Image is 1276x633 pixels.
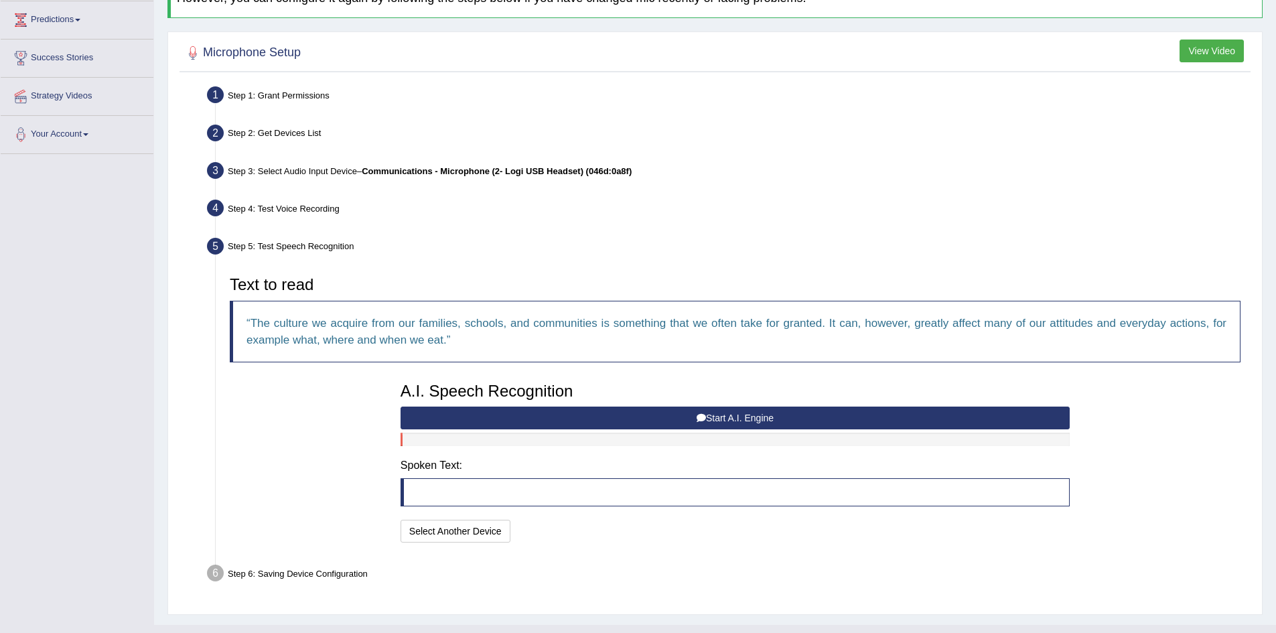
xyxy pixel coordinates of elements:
[201,121,1256,150] div: Step 2: Get Devices List
[401,407,1070,429] button: Start A.I. Engine
[246,317,1226,346] q: The culture we acquire from our families, schools, and communities is something that we often tak...
[1,1,153,35] a: Predictions
[201,158,1256,188] div: Step 3: Select Audio Input Device
[230,276,1240,293] h3: Text to read
[357,166,632,176] span: –
[1,116,153,149] a: Your Account
[201,561,1256,590] div: Step 6: Saving Device Configuration
[183,43,301,63] h2: Microphone Setup
[401,520,510,543] button: Select Another Device
[201,196,1256,225] div: Step 4: Test Voice Recording
[1,40,153,73] a: Success Stories
[1180,40,1244,62] button: View Video
[362,166,632,176] b: Communications - Microphone (2- Logi USB Headset) (046d:0a8f)
[201,234,1256,263] div: Step 5: Test Speech Recognition
[401,382,1070,400] h3: A.I. Speech Recognition
[1,78,153,111] a: Strategy Videos
[401,460,1070,472] h4: Spoken Text:
[201,82,1256,112] div: Step 1: Grant Permissions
